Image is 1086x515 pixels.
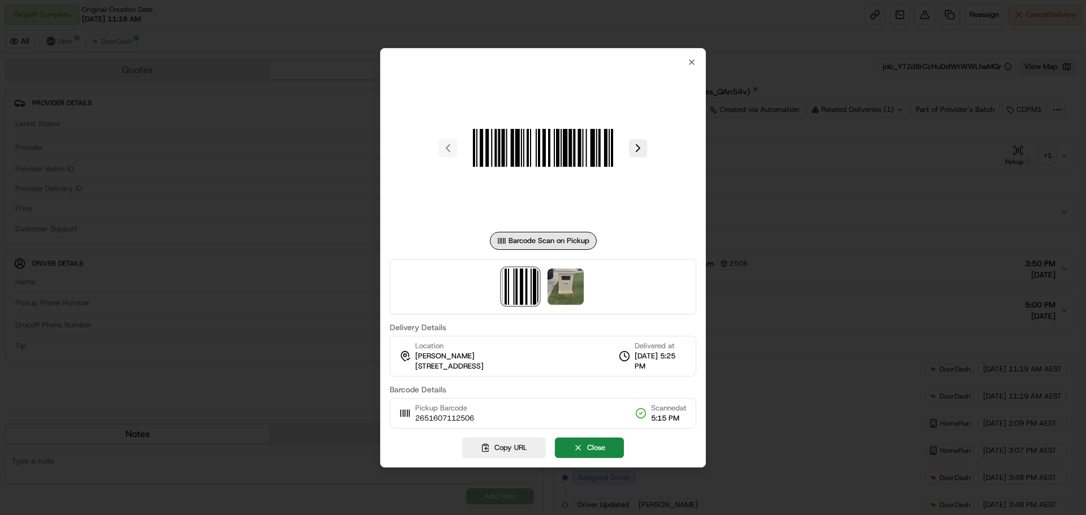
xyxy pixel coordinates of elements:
[415,413,474,423] span: 2651607112506
[415,341,443,351] span: Location
[415,361,484,371] span: [STREET_ADDRESS]
[415,403,474,413] span: Pickup Barcode
[390,386,696,393] label: Barcode Details
[548,269,584,305] img: photo_proof_of_delivery image
[502,269,538,305] img: barcode_scan_on_pickup image
[651,403,687,413] span: Scanned at
[651,413,687,423] span: 5:15 PM
[462,67,624,230] img: barcode_scan_on_pickup image
[415,351,475,361] span: [PERSON_NAME]
[462,438,546,458] button: Copy URL
[555,438,624,458] button: Close
[490,232,597,250] div: Barcode Scan on Pickup
[635,351,687,371] span: [DATE] 5:25 PM
[390,323,696,331] label: Delivery Details
[635,341,687,351] span: Delivered at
